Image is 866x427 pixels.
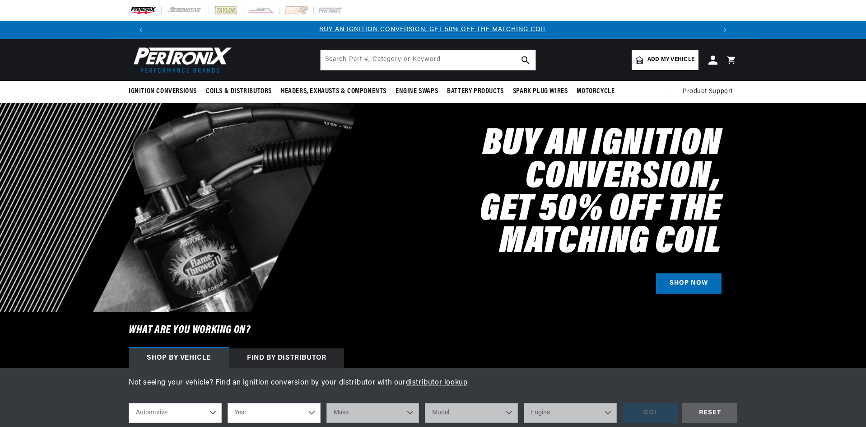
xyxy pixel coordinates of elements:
[683,87,733,97] span: Product Support
[425,403,518,423] select: Model
[129,348,229,368] div: Shop by vehicle
[129,44,233,75] img: Pertronix
[656,273,722,294] a: SHOP NOW
[716,21,734,39] button: Translation missing: en.sections.announcements.next_announcement
[396,87,438,96] span: Engine Swaps
[632,50,698,70] a: Add my vehicle
[321,50,535,70] input: Search Part #, Category or Keyword
[391,81,442,102] summary: Engine Swaps
[683,81,737,103] summary: Product Support
[206,87,272,96] span: Coils & Distributors
[129,81,201,102] summary: Ignition Conversions
[524,403,617,423] select: Engine
[406,379,468,386] a: distributor lookup
[106,312,760,348] h6: What are you working on?
[447,87,504,96] span: Battery Products
[513,87,568,96] span: Spark Plug Wires
[326,403,419,423] select: Make
[150,25,716,35] div: 1 of 3
[319,26,547,33] a: BUY AN IGNITION CONVERSION, GET 50% OFF THE MATCHING COIL
[150,25,716,35] div: Announcement
[106,21,760,39] slideshow-component: Translation missing: en.sections.announcements.announcement_bar
[577,87,615,96] span: Motorcycle
[516,50,535,70] button: search button
[229,348,344,368] div: Find by Distributor
[572,81,619,102] summary: Motorcycle
[442,81,508,102] summary: Battery Products
[201,81,276,102] summary: Coils & Distributors
[129,403,222,423] select: Ride Type
[132,21,150,39] button: Translation missing: en.sections.announcements.previous_announcement
[228,403,321,423] select: Year
[281,87,386,96] span: Headers, Exhausts & Components
[129,87,197,96] span: Ignition Conversions
[335,128,722,259] h2: Buy an Ignition Conversion, Get 50% off the Matching Coil
[129,377,737,389] p: Not seeing your vehicle? Find an ignition conversion by your distributor with our
[276,81,391,102] summary: Headers, Exhausts & Components
[682,403,737,423] div: RESET
[647,56,694,64] span: Add my vehicle
[508,81,573,102] summary: Spark Plug Wires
